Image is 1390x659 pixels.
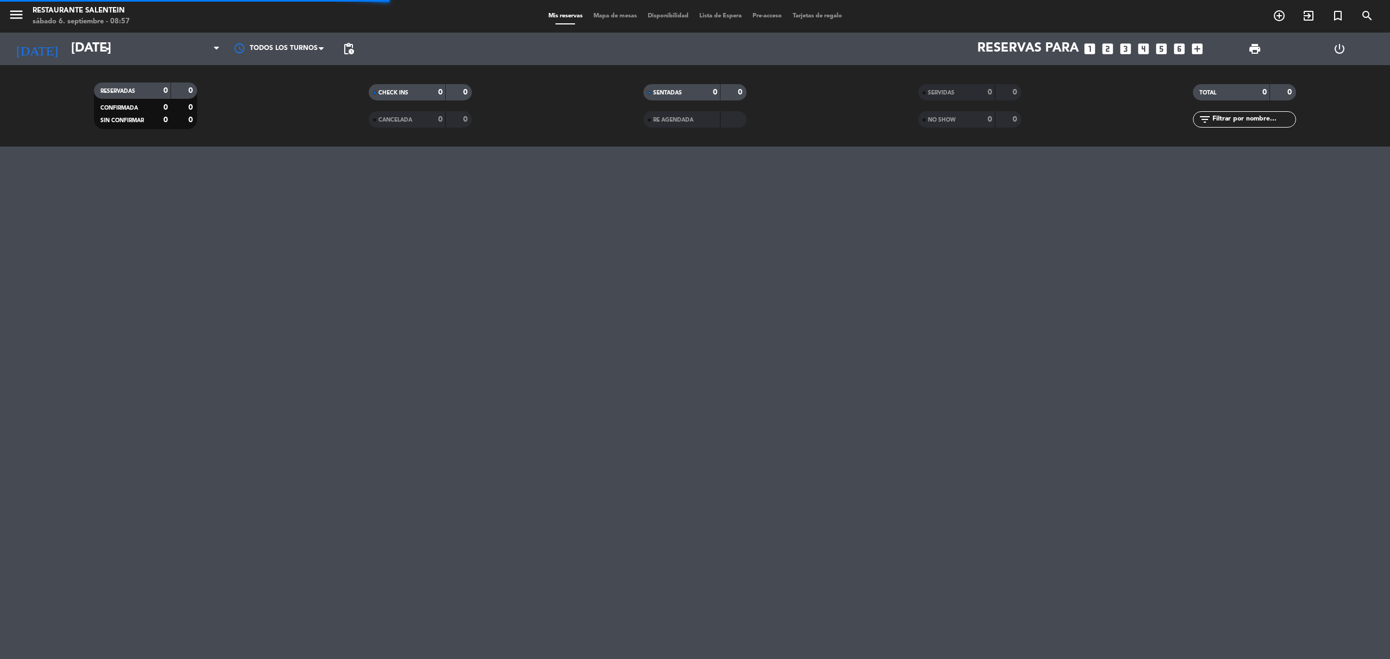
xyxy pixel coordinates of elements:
[163,87,168,94] strong: 0
[100,118,144,123] span: SIN CONFIRMAR
[988,88,992,96] strong: 0
[543,13,588,19] span: Mis reservas
[100,105,138,111] span: CONFIRMADA
[463,88,470,96] strong: 0
[1154,42,1168,56] i: looks_5
[1198,113,1211,126] i: filter_list
[101,42,114,55] i: arrow_drop_down
[1190,42,1204,56] i: add_box
[378,117,412,123] span: CANCELADA
[1136,42,1151,56] i: looks_4
[642,13,694,19] span: Disponibilidad
[378,90,408,96] span: CHECK INS
[1119,42,1133,56] i: looks_3
[8,37,66,61] i: [DATE]
[694,13,747,19] span: Lista de Espera
[977,41,1079,56] span: Reservas para
[1333,42,1346,55] i: power_settings_new
[8,7,24,23] i: menu
[713,88,717,96] strong: 0
[188,87,195,94] strong: 0
[1199,90,1216,96] span: TOTAL
[33,5,130,16] div: Restaurante Salentein
[988,116,992,123] strong: 0
[588,13,642,19] span: Mapa de mesas
[1262,88,1267,96] strong: 0
[438,116,443,123] strong: 0
[1211,113,1296,125] input: Filtrar por nombre...
[653,117,693,123] span: RE AGENDADA
[33,16,130,27] div: sábado 6. septiembre - 08:57
[438,88,443,96] strong: 0
[653,90,682,96] span: SENTADAS
[1273,9,1286,22] i: add_circle_outline
[1172,42,1186,56] i: looks_6
[188,116,195,124] strong: 0
[1287,88,1294,96] strong: 0
[1248,42,1261,55] span: print
[1013,116,1019,123] strong: 0
[342,42,355,55] span: pending_actions
[1013,88,1019,96] strong: 0
[1083,42,1097,56] i: looks_one
[1302,9,1315,22] i: exit_to_app
[163,116,168,124] strong: 0
[1361,9,1374,22] i: search
[1297,33,1382,65] div: LOG OUT
[1331,9,1344,22] i: turned_in_not
[928,117,956,123] span: NO SHOW
[188,104,195,111] strong: 0
[747,13,787,19] span: Pre-acceso
[787,13,848,19] span: Tarjetas de regalo
[463,116,470,123] strong: 0
[163,104,168,111] strong: 0
[738,88,744,96] strong: 0
[928,90,955,96] span: SERVIDAS
[1101,42,1115,56] i: looks_two
[100,88,135,94] span: RESERVADAS
[8,7,24,27] button: menu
